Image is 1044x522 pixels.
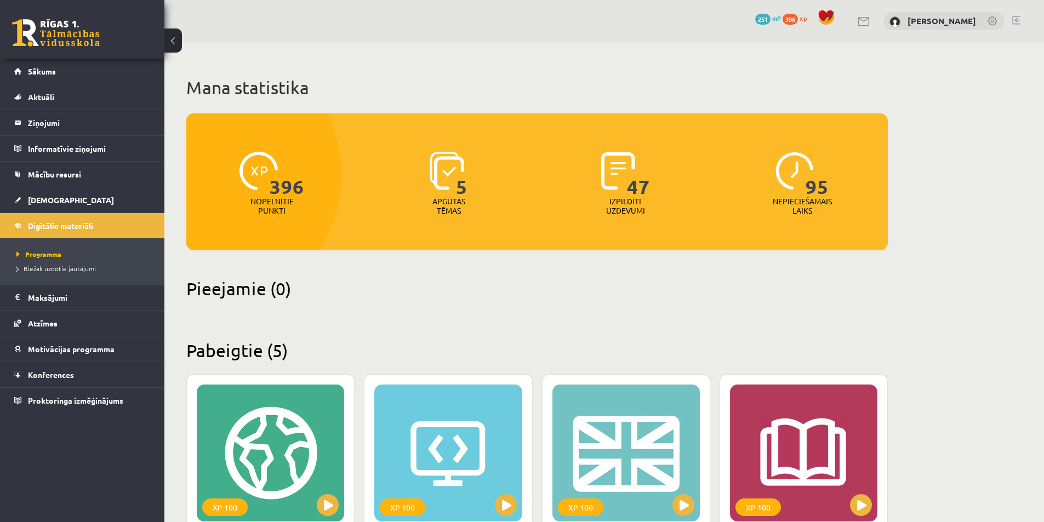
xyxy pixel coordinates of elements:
[380,498,425,516] div: XP 100
[14,187,151,213] a: [DEMOGRAPHIC_DATA]
[12,19,100,47] a: Rīgas 1. Tālmācības vidusskola
[28,169,81,179] span: Mācību resursi
[14,110,151,135] a: Ziņojumi
[28,136,151,161] legend: Informatīvie ziņojumi
[186,278,888,299] h2: Pieejamie (0)
[755,14,781,22] a: 251 mP
[908,15,976,26] a: [PERSON_NAME]
[28,195,114,205] span: [DEMOGRAPHIC_DATA]
[14,213,151,238] a: Digitālie materiāli
[186,77,888,99] h1: Mana statistika
[14,388,151,413] a: Proktoringa izmēģinājums
[16,264,96,273] span: Biežāk uzdotie jautājumi
[783,14,812,22] a: 396 xp
[14,59,151,84] a: Sākums
[14,311,151,336] a: Atzīmes
[16,249,153,259] a: Programma
[16,263,153,273] a: Biežāk uzdotie jautājumi
[202,498,248,516] div: XP 100
[14,285,151,310] a: Maksājumi
[783,14,798,25] span: 396
[28,318,58,328] span: Atzīmes
[735,498,781,516] div: XP 100
[601,152,635,190] img: icon-completed-tasks-ad58ae20a441b2904462921112bc710f1caf180af7a3daa7317a5a94f2d26646.svg
[627,152,650,197] span: 47
[773,197,832,215] p: Nepieciešamais laiks
[806,152,829,197] span: 95
[558,498,603,516] div: XP 100
[14,162,151,187] a: Mācību resursi
[28,66,56,76] span: Sākums
[14,362,151,387] a: Konferences
[28,285,151,310] legend: Maksājumi
[270,152,304,197] span: 396
[28,221,93,231] span: Digitālie materiāli
[755,14,771,25] span: 251
[28,344,115,354] span: Motivācijas programma
[14,136,151,161] a: Informatīvie ziņojumi
[239,152,278,190] img: icon-xp-0682a9bc20223a9ccc6f5883a126b849a74cddfe5390d2b41b4391c66f2066e7.svg
[800,14,807,22] span: xp
[427,197,470,215] p: Apgūtās tēmas
[250,197,294,215] p: Nopelnītie punkti
[456,152,467,197] span: 5
[604,197,647,215] p: Izpildīti uzdevumi
[889,16,900,27] img: Artūrs Keinovskis
[772,14,781,22] span: mP
[16,250,61,259] span: Programma
[14,336,151,362] a: Motivācijas programma
[775,152,814,190] img: icon-clock-7be60019b62300814b6bd22b8e044499b485619524d84068768e800edab66f18.svg
[14,84,151,110] a: Aktuāli
[28,395,123,405] span: Proktoringa izmēģinājums
[28,110,151,135] legend: Ziņojumi
[430,152,464,190] img: icon-learned-topics-4a711ccc23c960034f471b6e78daf4a3bad4a20eaf4de84257b87e66633f6470.svg
[28,370,74,380] span: Konferences
[28,92,54,102] span: Aktuāli
[186,340,888,361] h2: Pabeigtie (5)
